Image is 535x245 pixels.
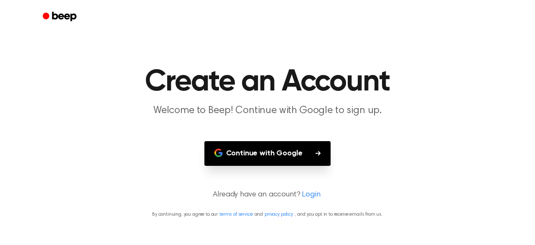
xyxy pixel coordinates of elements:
a: Login [302,189,320,201]
button: Continue with Google [204,141,331,166]
a: terms of service [219,212,252,217]
p: By continuing, you agree to our and , and you opt in to receive emails from us. [10,211,525,218]
a: Beep [37,9,84,25]
p: Welcome to Beep! Continue with Google to sign up. [107,104,428,118]
a: privacy policy [265,212,293,217]
p: Already have an account? [10,189,525,201]
h1: Create an Account [53,67,481,97]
